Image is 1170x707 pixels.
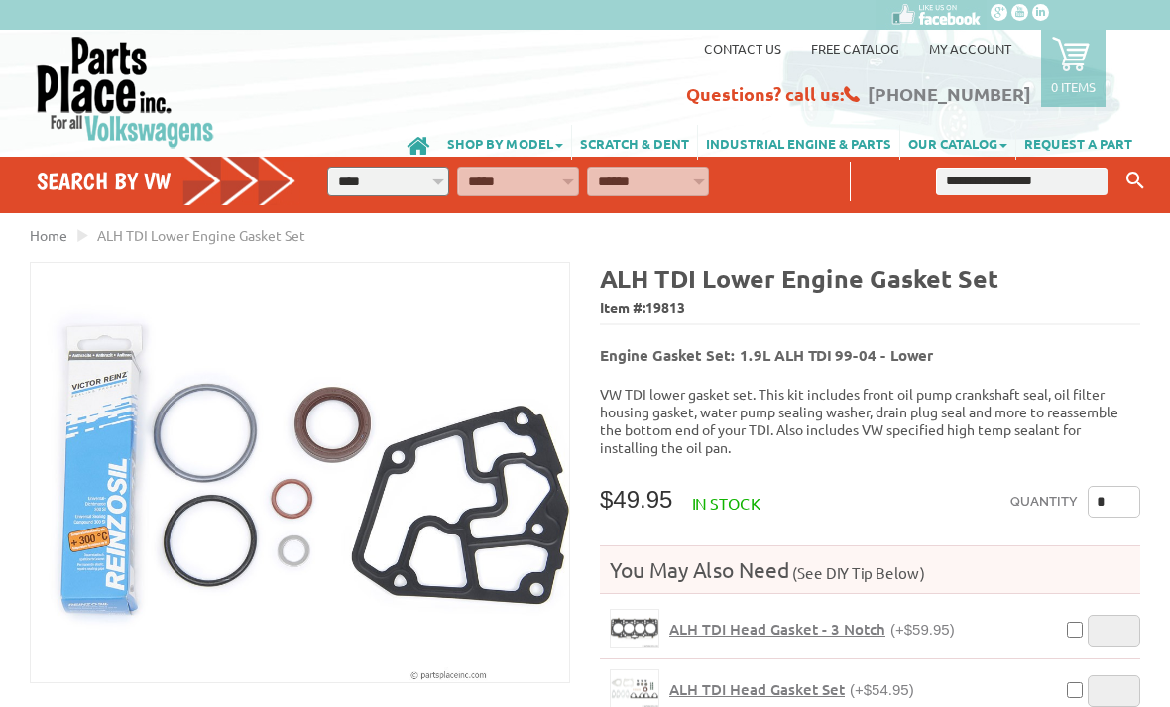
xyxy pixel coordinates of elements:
[890,621,955,638] span: (+$59.95)
[30,226,67,244] a: Home
[1016,125,1140,160] a: REQUEST A PART
[1051,78,1096,95] p: 0 items
[31,263,569,682] img: ALH TDI Lower Engine Gasket Set
[692,493,760,513] span: In stock
[789,563,925,582] span: (See DIY Tip Below)
[439,125,571,160] a: SHOP BY MODEL
[600,486,672,513] span: $49.95
[600,385,1140,456] p: VW TDI lower gasket set. This kit includes front oil pump crankshaft seal, oil filter housing gas...
[669,679,845,699] span: ALH TDI Head Gasket Set
[37,167,296,195] h4: Search by VW
[698,125,899,160] a: INDUSTRIAL ENGINE & PARTS
[704,40,781,57] a: Contact us
[929,40,1011,57] a: My Account
[35,35,216,149] img: Parts Place Inc!
[1041,30,1106,107] a: 0 items
[572,125,697,160] a: SCRATCH & DENT
[611,670,658,707] img: ALH TDI Head Gasket Set
[850,681,914,698] span: (+$54.95)
[669,680,914,699] a: ALH TDI Head Gasket Set(+$54.95)
[600,262,998,294] b: ALH TDI Lower Engine Gasket Set
[600,295,1140,323] span: Item #:
[610,609,659,648] a: ALH TDI Head Gasket - 3 Notch
[645,298,685,316] span: 19813
[1120,165,1150,197] button: Keyword Search
[1010,486,1078,518] label: Quantity
[97,226,305,244] span: ALH TDI Lower Engine Gasket Set
[811,40,899,57] a: Free Catalog
[900,125,1015,160] a: OUR CATALOG
[600,345,933,365] b: Engine Gasket Set: 1.9L ALH TDI 99-04 - Lower
[611,610,658,647] img: ALH TDI Head Gasket - 3 Notch
[600,556,1140,583] h4: You May Also Need
[669,620,955,639] a: ALH TDI Head Gasket - 3 Notch(+$59.95)
[669,619,885,639] span: ALH TDI Head Gasket - 3 Notch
